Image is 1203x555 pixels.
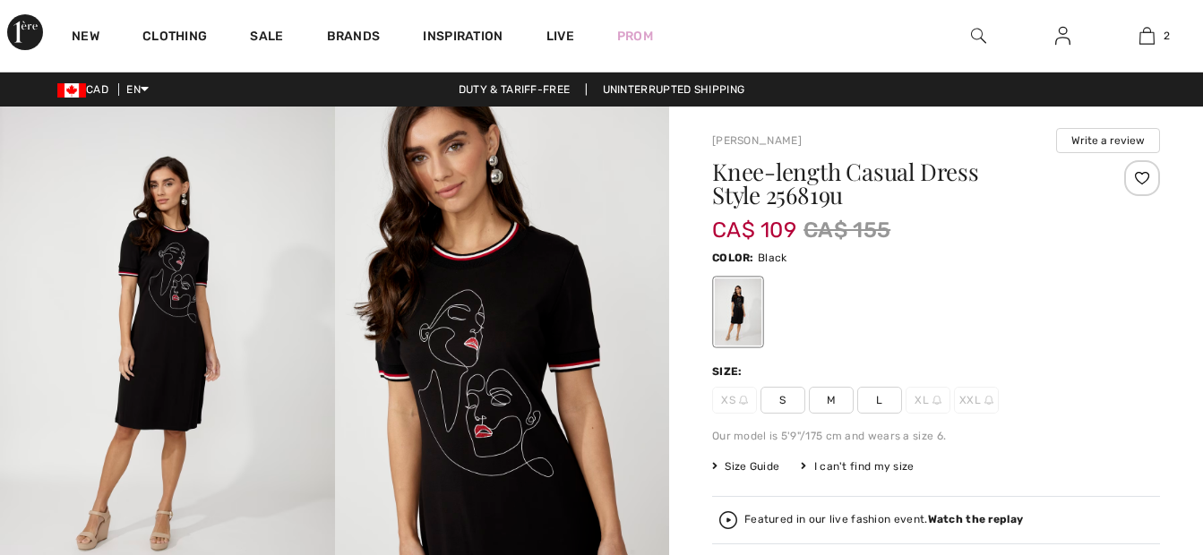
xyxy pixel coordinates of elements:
[1055,25,1070,47] img: My Info
[126,83,149,96] span: EN
[1139,25,1155,47] img: My Bag
[712,252,754,264] span: Color:
[1088,421,1185,465] iframe: Opens a widget where you can find more information
[954,387,999,414] span: XXL
[327,29,381,47] a: Brands
[142,29,207,47] a: Clothing
[928,513,1024,525] strong: Watch the replay
[57,83,116,96] span: CAD
[712,363,746,380] div: Size:
[932,396,941,405] img: ring-m.svg
[1041,25,1085,47] a: Sign In
[984,396,993,405] img: ring-m.svg
[712,134,802,147] a: [PERSON_NAME]
[72,29,99,47] a: New
[809,387,854,414] span: M
[1105,25,1188,47] a: 2
[712,458,779,474] span: Size Guide
[971,25,986,47] img: search the website
[7,14,43,50] img: 1ère Avenue
[423,29,503,47] span: Inspiration
[744,514,1023,525] div: Featured in our live fashion event.
[1056,128,1160,153] button: Write a review
[719,511,737,529] img: Watch the replay
[250,29,283,47] a: Sale
[617,27,653,46] a: Prom
[857,387,902,414] span: L
[712,428,1160,444] div: Our model is 5'9"/175 cm and wears a size 6.
[758,252,787,264] span: Black
[57,83,86,98] img: Canadian Dollar
[712,160,1086,207] h1: Knee-length Casual Dress Style 256819u
[801,458,914,474] div: I can't find my size
[803,214,890,246] span: CA$ 155
[715,278,761,346] div: Black
[906,387,950,414] span: XL
[712,387,757,414] span: XS
[546,27,574,46] a: Live
[739,396,748,405] img: ring-m.svg
[712,200,796,243] span: CA$ 109
[1164,28,1170,44] span: 2
[760,387,805,414] span: S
